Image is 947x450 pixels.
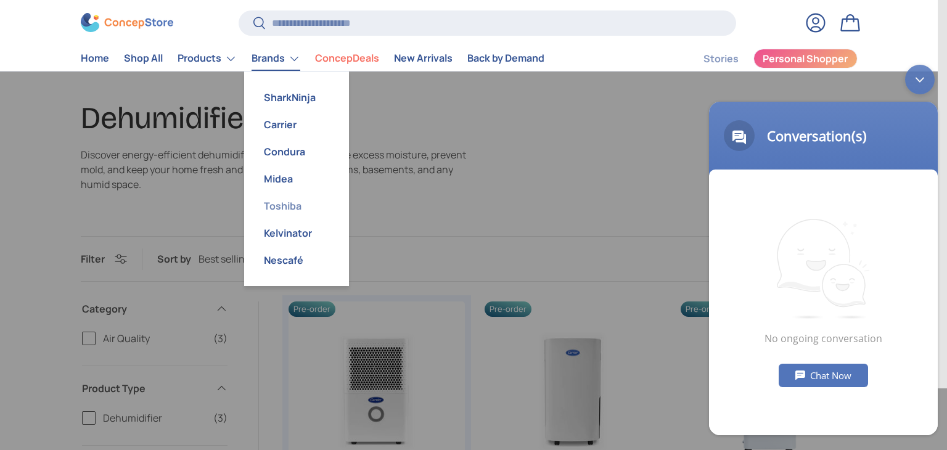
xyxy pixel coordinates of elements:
nav: Primary [81,46,544,71]
span: Personal Shopper [763,54,848,64]
img: ConcepStore [81,14,173,33]
a: Home [81,47,109,71]
a: Back by Demand [467,47,544,71]
a: ConcepDeals [315,47,379,71]
a: Stories [703,47,739,71]
a: New Arrivals [394,47,453,71]
nav: Secondary [674,46,858,71]
summary: Brands [244,46,308,71]
a: Personal Shopper [753,49,858,68]
summary: Products [170,46,244,71]
iframe: SalesIQ Chatwindow [703,59,944,441]
a: Shop All [124,47,163,71]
